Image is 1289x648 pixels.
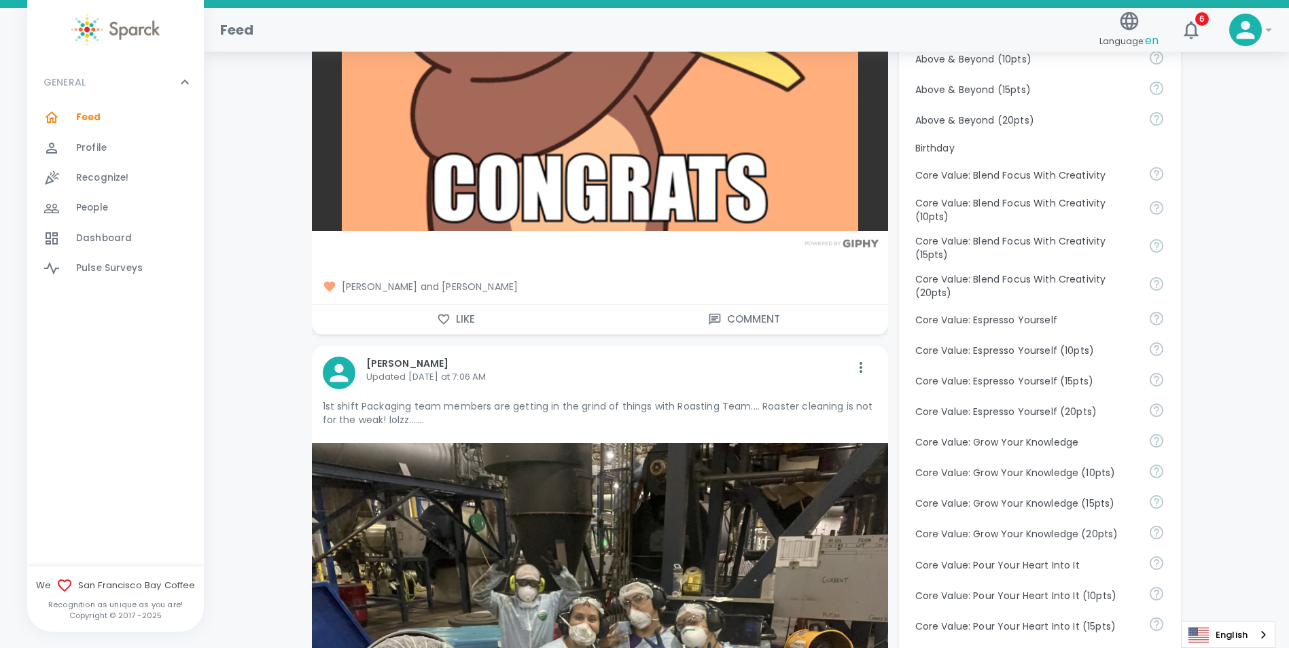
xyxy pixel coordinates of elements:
[1148,50,1165,66] svg: For going above and beyond!
[915,497,1138,510] p: Core Value: Grow Your Knowledge (15pts)
[323,280,877,293] span: [PERSON_NAME] and [PERSON_NAME]
[915,141,1165,155] p: Birthday
[1148,402,1165,418] svg: Share your voice and your ideas
[1148,276,1165,292] svg: Achieve goals today and innovate for tomorrow
[43,75,86,89] p: GENERAL
[915,374,1138,388] p: Core Value: Espresso Yourself (15pts)
[71,14,160,46] img: Sparck logo
[27,193,204,223] a: People
[27,103,204,289] div: GENERAL
[915,466,1138,480] p: Core Value: Grow Your Knowledge (10pts)
[1148,524,1165,541] svg: Follow your curiosity and learn together
[76,141,107,155] span: Profile
[1148,433,1165,449] svg: Follow your curiosity and learn together
[1145,33,1159,48] span: en
[1148,111,1165,127] svg: For going above and beyond!
[27,14,204,46] a: Sparck logo
[1148,238,1165,254] svg: Achieve goals today and innovate for tomorrow
[1148,80,1165,96] svg: For going above and beyond!
[915,234,1138,262] p: Core Value: Blend Focus With Creativity (15pts)
[915,558,1138,572] p: Core Value: Pour Your Heart Into It
[915,168,1138,182] p: Core Value: Blend Focus With Creativity
[1148,310,1165,327] svg: Share your voice and your ideas
[27,163,204,193] a: Recognize!
[1148,555,1165,571] svg: Come to work to make a difference in your own way
[1148,494,1165,510] svg: Follow your curiosity and learn together
[1175,14,1207,46] button: 6
[1148,341,1165,357] svg: Share your voice and your ideas
[915,272,1138,300] p: Core Value: Blend Focus With Creativity (20pts)
[1181,622,1275,648] aside: Language selected: English
[915,113,1138,127] p: Above & Beyond (20pts)
[801,239,883,248] img: Powered by GIPHY
[27,253,204,283] a: Pulse Surveys
[1099,32,1159,50] span: Language:
[27,62,204,103] div: GENERAL
[915,619,1138,633] p: Core Value: Pour Your Heart Into It (15pts)
[27,599,204,610] p: Recognition as unique as you are!
[27,103,204,132] a: Feed
[76,111,101,124] span: Feed
[915,196,1138,223] p: Core Value: Blend Focus With Creativity (10pts)
[1148,166,1165,182] svg: Achieve goals today and innovate for tomorrow
[1148,372,1165,388] svg: Share your voice and your ideas
[323,399,877,427] p: 1st shift Packaging team members are getting in the grind of things with Roasting Team.... Roaste...
[1181,622,1275,648] div: Language
[27,577,204,594] span: We San Francisco Bay Coffee
[1148,200,1165,216] svg: Achieve goals today and innovate for tomorrow
[915,435,1138,449] p: Core Value: Grow Your Knowledge
[366,357,850,370] p: [PERSON_NAME]
[76,201,108,215] span: People
[1094,6,1164,54] button: Language:en
[1148,616,1165,632] svg: Come to work to make a difference in your own way
[27,610,204,621] p: Copyright © 2017 - 2025
[76,232,132,245] span: Dashboard
[915,52,1138,66] p: Above & Beyond (10pts)
[312,305,600,334] button: Like
[76,262,143,275] span: Pulse Surveys
[600,305,888,334] button: Comment
[27,223,204,253] a: Dashboard
[27,133,204,163] a: Profile
[1148,586,1165,602] svg: Come to work to make a difference in your own way
[220,19,254,41] h1: Feed
[915,527,1138,541] p: Core Value: Grow Your Knowledge (20pts)
[915,405,1138,418] p: Core Value: Espresso Yourself (20pts)
[915,313,1138,327] p: Core Value: Espresso Yourself
[915,344,1138,357] p: Core Value: Espresso Yourself (10pts)
[1195,12,1209,26] span: 6
[76,171,129,185] span: Recognize!
[366,370,850,384] p: Updated [DATE] at 7:06 AM
[915,83,1138,96] p: Above & Beyond (15pts)
[1148,463,1165,480] svg: Follow your curiosity and learn together
[915,589,1138,602] p: Core Value: Pour Your Heart Into It (10pts)
[1182,622,1275,647] a: English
